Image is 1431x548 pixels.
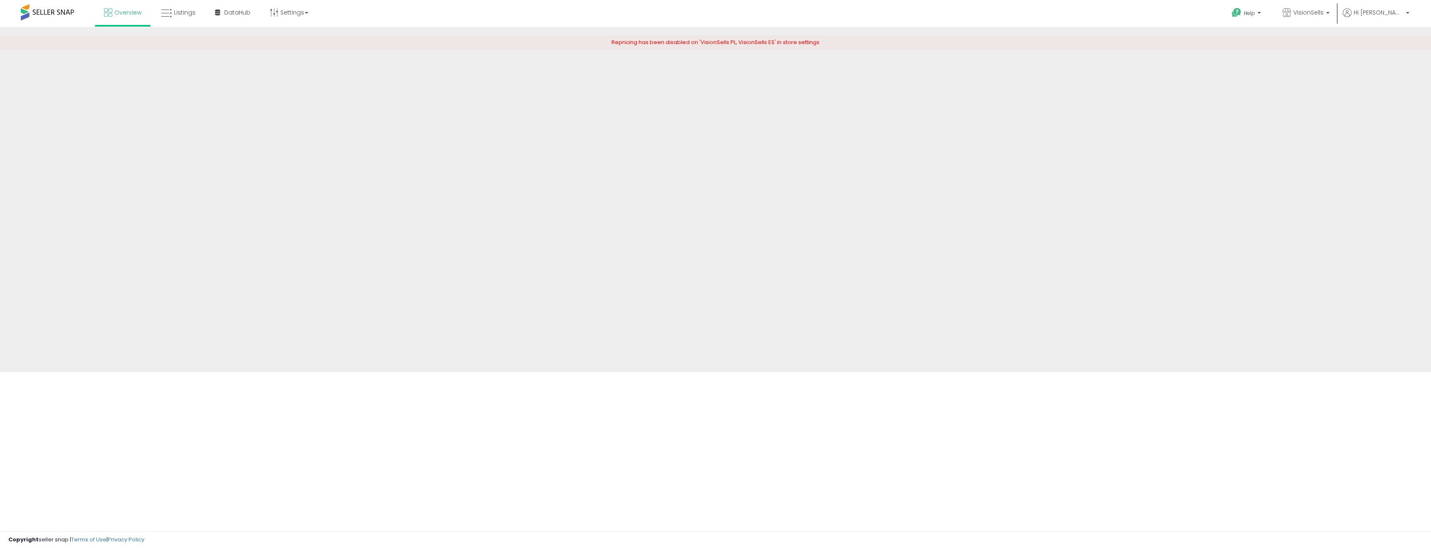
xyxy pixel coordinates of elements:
span: Listings [174,8,196,17]
span: Hi [PERSON_NAME] [1354,8,1404,17]
span: DataHub [224,8,250,17]
i: Get Help [1231,7,1242,18]
a: Hi [PERSON_NAME] [1343,8,1409,27]
a: Help [1225,1,1269,27]
span: Help [1244,10,1255,17]
span: VisionSells [1293,8,1324,17]
span: Repricing has been disabled on 'VisionSells PL, VisionSells ES' in store settings [612,38,819,46]
span: Overview [114,8,141,17]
